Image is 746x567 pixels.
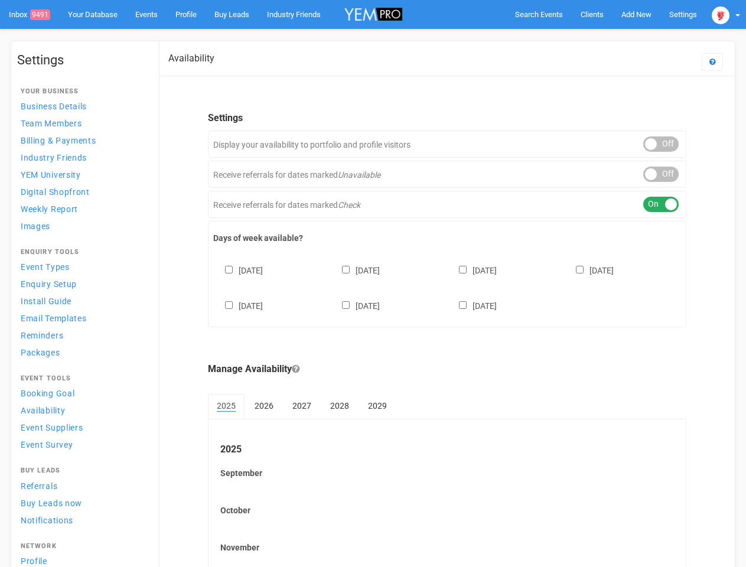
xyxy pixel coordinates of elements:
span: Email Templates [21,314,87,323]
h4: Event Tools [21,375,144,382]
a: 2025 [208,394,245,419]
a: Notifications [17,512,147,528]
a: Event Survey [17,436,147,452]
a: Images [17,218,147,234]
legend: Settings [208,112,686,125]
a: Buy Leads now [17,495,147,511]
span: Event Types [21,262,70,272]
div: Display your availability to portfolio and profile visitors [208,131,686,158]
label: November [220,542,674,553]
span: Billing & Payments [21,136,96,145]
a: Availability [17,402,147,418]
legend: 2025 [220,443,674,457]
label: [DATE] [213,263,263,276]
span: Images [21,221,50,231]
span: Install Guide [21,296,71,306]
span: Notifications [21,516,73,525]
div: Receive referrals for dates marked [208,161,686,188]
h4: Enquiry Tools [21,249,144,256]
label: September [220,467,674,479]
a: Booking Goal [17,385,147,401]
a: Billing & Payments [17,132,147,148]
span: YEM University [21,170,81,180]
span: Weekly Report [21,204,78,214]
a: Digital Shopfront [17,184,147,200]
span: Business Details [21,102,87,111]
span: Add New [621,10,651,19]
span: Enquiry Setup [21,279,77,289]
a: Referrals [17,478,147,494]
input: [DATE] [576,266,584,273]
a: 2026 [246,394,282,418]
label: [DATE] [330,263,380,276]
span: Booking Goal [21,389,74,398]
span: Event Survey [21,440,73,449]
h1: Settings [17,53,147,67]
a: 2028 [321,394,358,418]
a: Enquiry Setup [17,276,147,292]
a: Industry Friends [17,149,147,165]
a: 2029 [359,394,396,418]
span: Availability [21,406,65,415]
span: Reminders [21,331,63,340]
input: [DATE] [459,301,467,309]
img: open-uri20250107-2-1pbi2ie [712,6,729,24]
a: Event Types [17,259,147,275]
div: Receive referrals for dates marked [208,191,686,218]
a: Weekly Report [17,201,147,217]
input: [DATE] [225,266,233,273]
label: October [220,504,674,516]
input: [DATE] [459,266,467,273]
input: [DATE] [342,266,350,273]
input: [DATE] [342,301,350,309]
a: 2027 [284,394,320,418]
label: [DATE] [330,299,380,312]
span: 9491 [30,9,50,20]
em: Unavailable [338,170,380,180]
a: YEM University [17,167,147,183]
legend: Manage Availability [208,363,686,376]
span: Search Events [515,10,563,19]
a: Email Templates [17,310,147,326]
span: Clients [581,10,604,19]
a: Team Members [17,115,147,131]
a: Event Suppliers [17,419,147,435]
label: [DATE] [213,299,263,312]
span: Event Suppliers [21,423,83,432]
label: [DATE] [447,263,497,276]
label: [DATE] [447,299,497,312]
a: Install Guide [17,293,147,309]
h2: Availability [168,53,214,64]
input: [DATE] [225,301,233,309]
em: Check [338,200,360,210]
a: Business Details [17,98,147,114]
span: Packages [21,348,60,357]
a: Packages [17,344,147,360]
h4: Network [21,543,144,550]
span: Digital Shopfront [21,187,90,197]
h4: Your Business [21,88,144,95]
span: Team Members [21,119,82,128]
label: Days of week available? [213,232,681,244]
a: Reminders [17,327,147,343]
h4: Buy Leads [21,467,144,474]
label: [DATE] [564,263,614,276]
